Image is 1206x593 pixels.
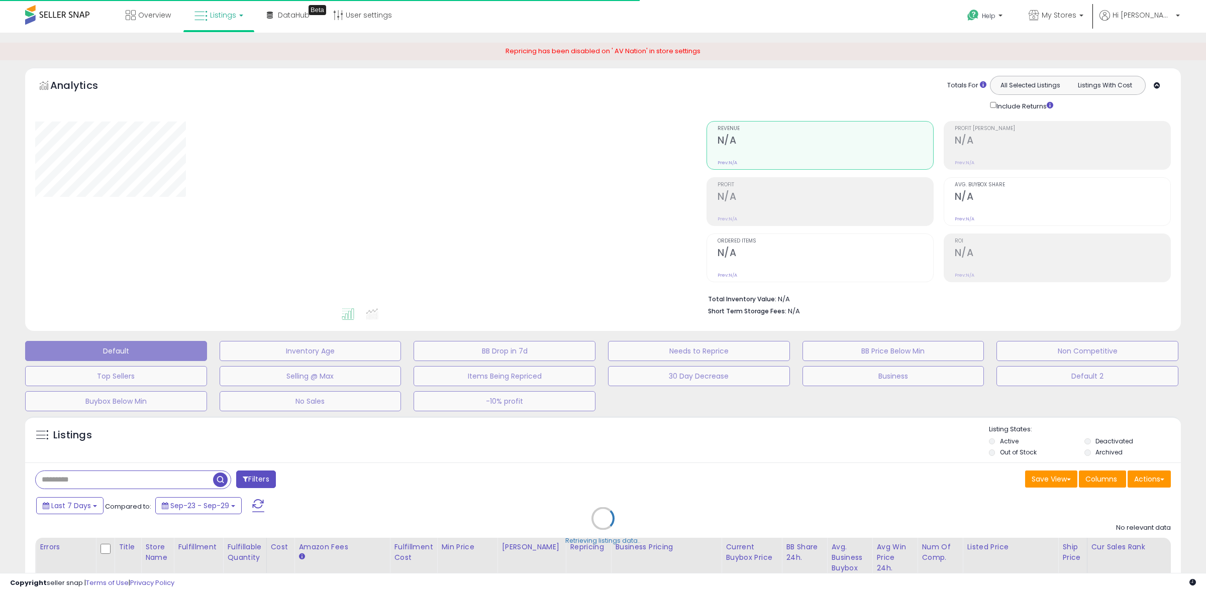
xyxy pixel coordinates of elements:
[10,578,47,587] strong: Copyright
[10,578,174,588] div: seller snap | |
[414,391,595,411] button: -10% profit
[718,135,933,148] h2: N/A
[955,182,1170,188] span: Avg. Buybox Share
[220,366,401,386] button: Selling @ Max
[788,306,800,316] span: N/A
[718,216,737,222] small: Prev: N/A
[708,292,1163,304] li: N/A
[947,81,986,90] div: Totals For
[309,5,326,15] div: Tooltip anchor
[608,366,790,386] button: 30 Day Decrease
[25,341,207,361] button: Default
[138,10,171,20] span: Overview
[718,247,933,261] h2: N/A
[1113,10,1173,20] span: Hi [PERSON_NAME]
[506,46,700,56] span: Repricing has been disabled on ' AV Nation' in store settings
[967,9,979,22] i: Get Help
[955,160,974,166] small: Prev: N/A
[955,216,974,222] small: Prev: N/A
[993,79,1068,92] button: All Selected Listings
[982,12,995,20] span: Help
[25,366,207,386] button: Top Sellers
[1067,79,1142,92] button: Listings With Cost
[608,341,790,361] button: Needs to Reprice
[955,135,1170,148] h2: N/A
[25,391,207,411] button: Buybox Below Min
[802,341,984,361] button: BB Price Below Min
[802,366,984,386] button: Business
[708,295,776,303] b: Total Inventory Value:
[414,341,595,361] button: BB Drop in 7d
[955,272,974,278] small: Prev: N/A
[718,239,933,244] span: Ordered Items
[50,78,118,95] h5: Analytics
[414,366,595,386] button: Items Being Repriced
[718,160,737,166] small: Prev: N/A
[996,341,1178,361] button: Non Competitive
[955,239,1170,244] span: ROI
[718,126,933,132] span: Revenue
[1099,10,1180,33] a: Hi [PERSON_NAME]
[955,126,1170,132] span: Profit [PERSON_NAME]
[708,307,786,315] b: Short Term Storage Fees:
[955,191,1170,204] h2: N/A
[959,2,1013,33] a: Help
[210,10,236,20] span: Listings
[996,366,1178,386] button: Default 2
[955,247,1170,261] h2: N/A
[718,272,737,278] small: Prev: N/A
[1042,10,1076,20] span: My Stores
[278,10,310,20] span: DataHub
[220,341,401,361] button: Inventory Age
[220,391,401,411] button: No Sales
[718,182,933,188] span: Profit
[718,191,933,204] h2: N/A
[982,100,1065,111] div: Include Returns
[565,536,641,545] div: Retrieving listings data..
